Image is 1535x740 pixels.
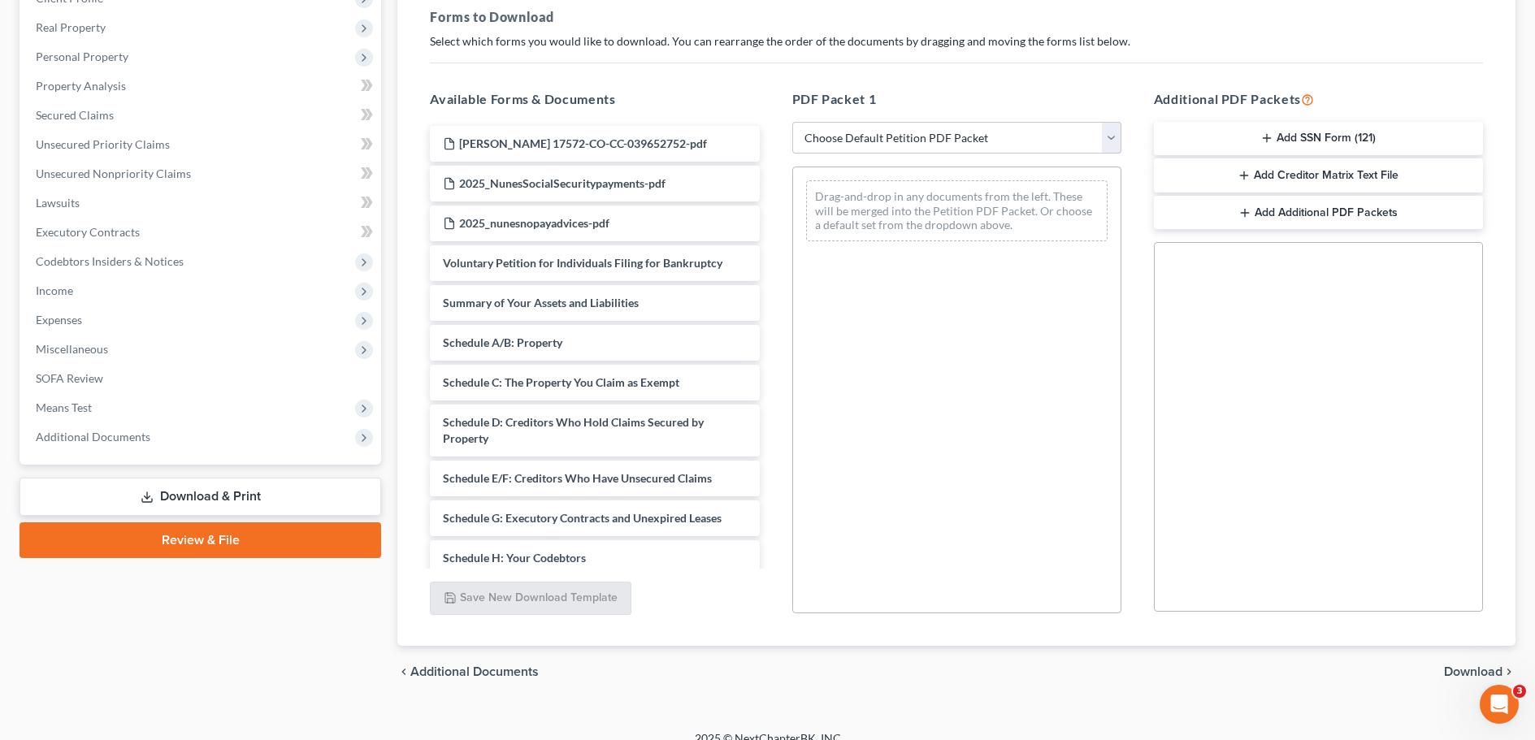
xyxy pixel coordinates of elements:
span: Expenses [36,313,82,327]
span: Schedule A/B: Property [443,335,562,349]
h5: Available Forms & Documents [430,89,759,109]
span: 2025_nunesnopayadvices-pdf [459,216,609,230]
span: Additional Documents [410,665,539,678]
span: Schedule E/F: Creditors Who Have Unsecured Claims [443,471,712,485]
a: SOFA Review [23,364,381,393]
span: 2025_NunesSocialSecuritypayments-pdf [459,176,666,190]
span: Schedule G: Executory Contracts and Unexpired Leases [443,511,722,525]
button: Add Additional PDF Packets [1154,196,1483,230]
button: Save New Download Template [430,582,631,616]
span: Schedule H: Your Codebtors [443,551,586,565]
span: Personal Property [36,50,128,63]
span: Unsecured Nonpriority Claims [36,167,191,180]
span: Executory Contracts [36,225,140,239]
span: Codebtors Insiders & Notices [36,254,184,268]
span: Schedule C: The Property You Claim as Exempt [443,375,679,389]
button: Add SSN Form (121) [1154,122,1483,156]
span: SOFA Review [36,371,103,385]
span: Real Property [36,20,106,34]
a: Review & File [20,522,381,558]
a: Secured Claims [23,101,381,130]
button: Add Creditor Matrix Text File [1154,158,1483,193]
span: Voluntary Petition for Individuals Filing for Bankruptcy [443,256,722,270]
a: Executory Contracts [23,218,381,247]
a: Lawsuits [23,188,381,218]
a: Download & Print [20,478,381,516]
i: chevron_right [1502,665,1515,678]
span: 3 [1513,685,1526,698]
span: Lawsuits [36,196,80,210]
a: Property Analysis [23,71,381,101]
span: Summary of Your Assets and Liabilities [443,296,639,309]
a: Unsecured Nonpriority Claims [23,159,381,188]
span: Download [1444,665,1502,678]
a: chevron_left Additional Documents [397,665,539,678]
span: Unsecured Priority Claims [36,137,170,151]
a: Unsecured Priority Claims [23,130,381,159]
i: chevron_left [397,665,410,678]
span: [PERSON_NAME] 17572-CO-CC-039652752-pdf [459,136,707,150]
span: Additional Documents [36,430,150,444]
span: Schedule D: Creditors Who Hold Claims Secured by Property [443,415,704,445]
span: Income [36,283,73,297]
h5: Forms to Download [430,7,1483,27]
span: Miscellaneous [36,342,108,356]
p: Select which forms you would like to download. You can rearrange the order of the documents by dr... [430,33,1483,50]
button: Download chevron_right [1444,665,1515,678]
span: Property Analysis [36,79,126,93]
span: Secured Claims [36,108,114,122]
div: Drag-and-drop in any documents from the left. These will be merged into the Petition PDF Packet. ... [806,180,1108,241]
iframe: Intercom live chat [1480,685,1519,724]
span: Means Test [36,400,92,414]
h5: Additional PDF Packets [1154,89,1483,109]
h5: PDF Packet 1 [792,89,1121,109]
